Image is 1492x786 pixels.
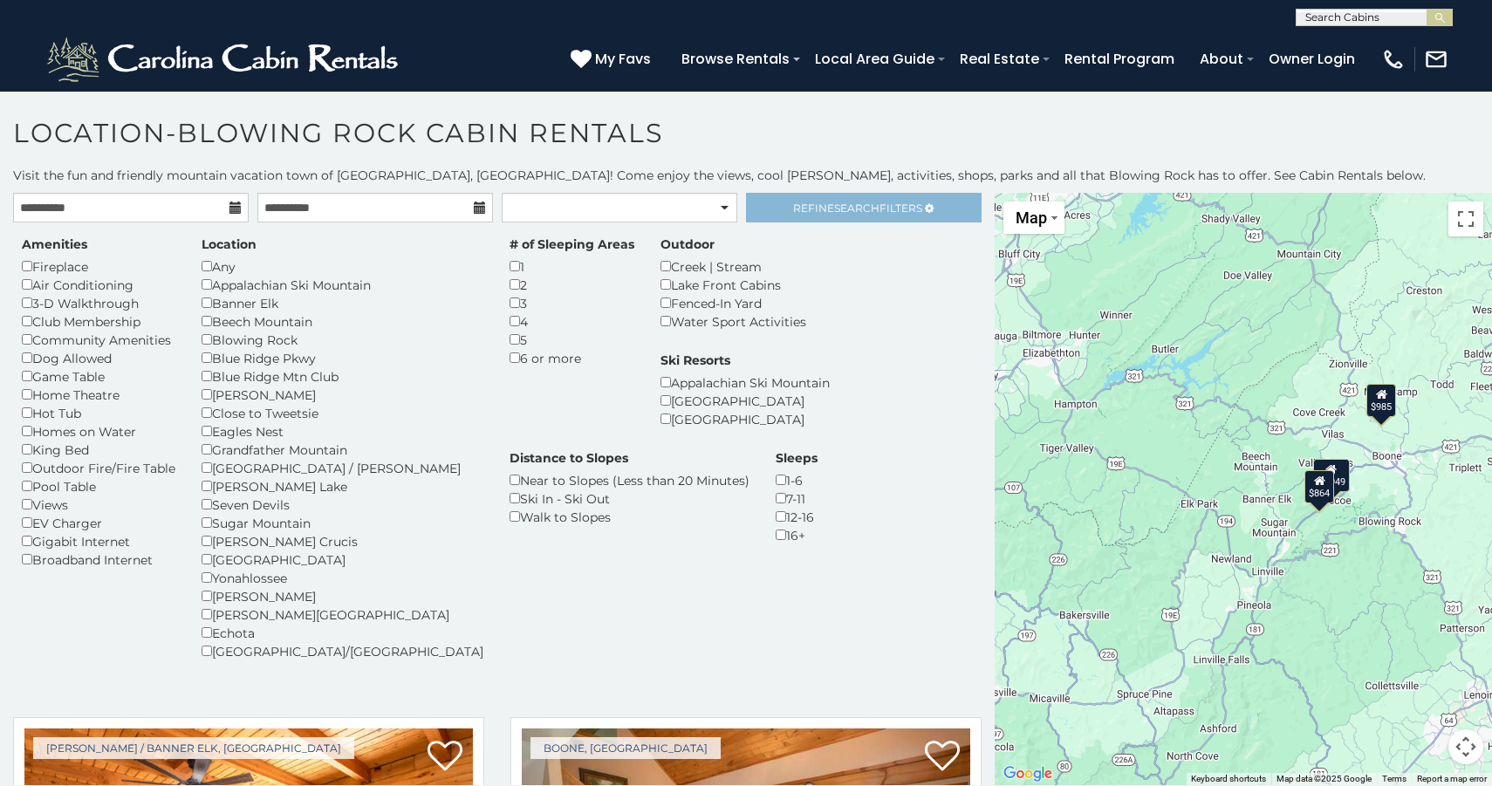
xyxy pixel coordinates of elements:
[428,739,462,776] a: Add to favorites
[776,489,818,508] div: 7-11
[673,44,798,74] a: Browse Rentals
[202,477,483,496] div: [PERSON_NAME] Lake
[22,276,175,294] div: Air Conditioning
[33,737,354,759] a: [PERSON_NAME] / Banner Elk, [GEOGRAPHIC_DATA]
[530,737,721,759] a: Boone, [GEOGRAPHIC_DATA]
[1417,774,1487,783] a: Report a map error
[202,587,483,605] div: [PERSON_NAME]
[510,276,634,294] div: 2
[1448,729,1483,764] button: Map camera controls
[510,312,634,331] div: 4
[510,331,634,349] div: 5
[202,550,483,569] div: [GEOGRAPHIC_DATA]
[834,202,879,215] span: Search
[202,236,257,253] label: Location
[22,441,175,459] div: King Bed
[202,441,483,459] div: Grandfather Mountain
[1191,44,1252,74] a: About
[22,294,175,312] div: 3-D Walkthrough
[510,489,749,508] div: Ski In - Ski Out
[1382,774,1406,783] a: Terms (opens in new tab)
[202,312,483,331] div: Beech Mountain
[1003,202,1064,234] button: Change map style
[660,276,806,294] div: Lake Front Cabins
[1276,774,1372,783] span: Map data ©2025 Google
[660,373,830,392] div: Appalachian Ski Mountain
[22,459,175,477] div: Outdoor Fire/Fire Table
[571,48,655,71] a: My Favs
[22,236,87,253] label: Amenities
[202,257,483,276] div: Any
[1056,44,1183,74] a: Rental Program
[22,331,175,349] div: Community Amenities
[22,349,175,367] div: Dog Allowed
[1424,47,1448,72] img: mail-regular-white.png
[202,514,483,532] div: Sugar Mountain
[1313,458,1350,491] div: $1,949
[999,762,1057,785] a: Open this area in Google Maps (opens a new window)
[1381,47,1406,72] img: phone-regular-white.png
[202,605,483,624] div: [PERSON_NAME][GEOGRAPHIC_DATA]
[510,471,749,489] div: Near to Slopes (Less than 20 Minutes)
[202,422,483,441] div: Eagles Nest
[22,532,175,550] div: Gigabit Internet
[776,526,818,544] div: 16+
[660,352,730,369] label: Ski Resorts
[202,386,483,404] div: [PERSON_NAME]
[202,532,483,550] div: [PERSON_NAME] Crucis
[202,276,483,294] div: Appalachian Ski Mountain
[1366,383,1396,416] div: $985
[202,349,483,367] div: Blue Ridge Pkwy
[1304,469,1334,502] div: $864
[660,410,830,428] div: [GEOGRAPHIC_DATA]
[660,257,806,276] div: Creek | Stream
[510,449,628,467] label: Distance to Slopes
[999,762,1057,785] img: Google
[22,422,175,441] div: Homes on Water
[22,514,175,532] div: EV Charger
[510,294,634,312] div: 3
[44,33,406,85] img: White-1-2.png
[22,257,175,276] div: Fireplace
[1016,208,1047,227] span: Map
[1191,773,1266,785] button: Keyboard shortcuts
[806,44,943,74] a: Local Area Guide
[202,642,483,660] div: [GEOGRAPHIC_DATA]/[GEOGRAPHIC_DATA]
[22,312,175,331] div: Club Membership
[1448,202,1483,236] button: Toggle fullscreen view
[660,392,830,410] div: [GEOGRAPHIC_DATA]
[510,236,634,253] label: # of Sleeping Areas
[951,44,1048,74] a: Real Estate
[202,496,483,514] div: Seven Devils
[22,477,175,496] div: Pool Table
[22,404,175,422] div: Hot Tub
[746,193,982,222] a: RefineSearchFilters
[793,202,922,215] span: Refine Filters
[202,459,483,477] div: [GEOGRAPHIC_DATA] / [PERSON_NAME]
[202,404,483,422] div: Close to Tweetsie
[660,236,715,253] label: Outdoor
[660,294,806,312] div: Fenced-In Yard
[22,550,175,569] div: Broadband Internet
[510,508,749,526] div: Walk to Slopes
[776,449,818,467] label: Sleeps
[22,496,175,514] div: Views
[202,294,483,312] div: Banner Elk
[595,48,651,70] span: My Favs
[22,367,175,386] div: Game Table
[22,386,175,404] div: Home Theatre
[660,312,806,331] div: Water Sport Activities
[776,471,818,489] div: 1-6
[202,569,483,587] div: Yonahlossee
[510,349,634,367] div: 6 or more
[1260,44,1364,74] a: Owner Login
[510,257,634,276] div: 1
[202,331,483,349] div: Blowing Rock
[925,739,960,776] a: Add to favorites
[202,367,483,386] div: Blue Ridge Mtn Club
[776,508,818,526] div: 12-16
[202,624,483,642] div: Echota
